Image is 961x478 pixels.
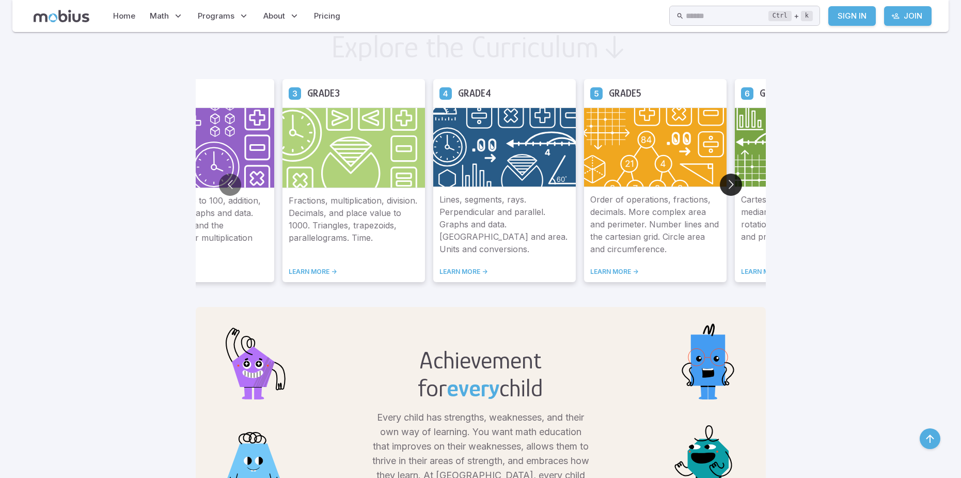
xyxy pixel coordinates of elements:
[418,374,543,402] h2: for child
[433,107,576,187] img: Grade 4
[884,6,932,26] a: Join
[768,11,792,21] kbd: Ctrl
[418,346,543,374] h2: Achievement
[584,107,727,187] img: Grade 5
[439,193,570,255] p: Lines, segments, rays. Perpendicular and parallel. Graphs and data. [GEOGRAPHIC_DATA] and area. U...
[282,107,425,188] img: Grade 3
[331,32,599,63] h2: Explore the Curriculum
[458,85,491,101] h5: Grade 4
[609,85,641,101] h5: Grade 5
[801,11,813,21] kbd: k
[590,193,720,255] p: Order of operations, fractions, decimals. More complex area and perimeter. Number lines and the c...
[289,268,419,276] a: LEARN MORE ->
[263,10,285,22] span: About
[219,174,241,196] button: Go to previous slide
[768,10,813,22] div: +
[439,87,452,99] a: Grade 4
[439,268,570,276] a: LEARN MORE ->
[590,87,603,99] a: Grade 5
[741,193,871,255] p: Cartesian grid. Probability, mean, median, and mode. Reflections, rotations, translations. Factor...
[289,87,301,99] a: Grade 3
[828,6,876,26] a: Sign In
[741,268,871,276] a: LEARN MORE ->
[760,85,793,101] h5: Grade 6
[132,107,274,188] img: Grade 2
[307,85,340,101] h5: Grade 3
[150,10,169,22] span: Math
[590,268,720,276] a: LEARN MORE ->
[735,107,877,187] img: Grade 6
[138,268,268,276] a: LEARN MORE ->
[212,319,295,402] img: pentagon.svg
[447,374,499,402] span: every
[289,194,419,255] p: Fractions, multiplication, division. Decimals, and place value to 1000. Triangles, trapezoids, pa...
[720,174,742,196] button: Go to next slide
[667,319,749,402] img: rectangle.svg
[741,87,753,99] a: Grade 6
[110,4,138,28] a: Home
[311,4,343,28] a: Pricing
[198,10,234,22] span: Programs
[138,194,268,255] p: Place value up to 100, addition, subtraction, graphs and data. Skip counting and the foundations ...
